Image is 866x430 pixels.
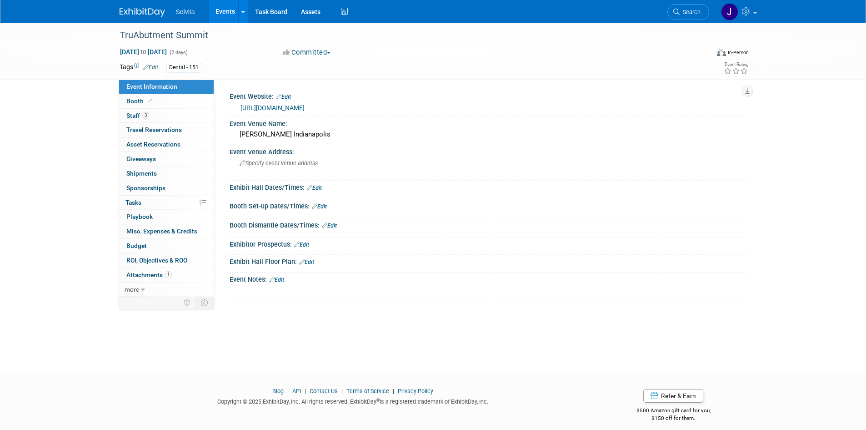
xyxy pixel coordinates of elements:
span: Playbook [126,213,153,220]
span: Solvita [176,8,195,15]
div: Dental - 151 [166,63,201,72]
a: Budget [119,239,214,253]
img: Josh Richardson [721,3,738,20]
a: Search [667,4,709,20]
span: Shipments [126,170,157,177]
span: | [285,388,291,395]
td: Personalize Event Tab Strip [180,297,195,309]
div: [PERSON_NAME] Indianapolis [236,127,740,142]
a: Edit [294,242,309,248]
span: Sponsorships [126,184,165,192]
img: ExhibitDay [120,8,165,17]
span: Asset Reservations [126,141,180,148]
i: Booth reservation complete [148,98,152,103]
span: Booth [126,97,154,105]
div: Copyright © 2025 ExhibitDay, Inc. All rights reserved. ExhibitDay is a registered trademark of Ex... [120,395,587,406]
a: Contact Us [310,388,338,395]
span: Budget [126,242,147,249]
span: Event Information [126,83,177,90]
a: Terms of Service [346,388,389,395]
div: Event Venue Name: [230,117,747,128]
sup: ® [376,398,380,403]
div: Event Venue Address: [230,145,747,157]
span: Attachments [126,271,172,278]
a: Edit [322,223,337,229]
span: Staff [126,112,149,119]
a: Giveaways [119,152,214,166]
span: Search [680,9,701,15]
a: Sponsorships [119,181,214,195]
div: TruAbutment Summit [117,27,696,44]
a: Blog [272,388,284,395]
a: [URL][DOMAIN_NAME] [240,104,305,111]
div: Exhibit Hall Dates/Times: [230,181,747,192]
a: Edit [269,277,284,283]
div: Exhibitor Prospectus: [230,238,747,249]
a: Edit [307,185,322,191]
div: Event Format [656,47,749,61]
span: to [139,48,148,56]
a: Privacy Policy [398,388,433,395]
img: Format-Inperson.png [717,49,726,56]
a: Booth [119,94,214,108]
span: more [125,286,139,293]
a: Asset Reservations [119,137,214,152]
a: Edit [143,64,158,71]
a: Attachments1 [119,268,214,282]
a: Misc. Expenses & Credits [119,224,214,238]
div: $150 off for them. [600,415,747,422]
span: Misc. Expenses & Credits [126,228,197,235]
span: Giveaways [126,155,156,162]
button: Committed [280,48,334,57]
div: In-Person [727,49,749,56]
span: (2 days) [169,50,188,56]
span: | [302,388,308,395]
div: Booth Dismantle Dates/Times: [230,218,747,230]
a: Shipments [119,167,214,181]
div: Event Rating [724,62,748,67]
div: Event Notes: [230,273,747,284]
a: Event Information [119,80,214,94]
span: ROI, Objectives & ROO [126,257,187,264]
span: | [390,388,396,395]
a: Edit [276,94,291,100]
div: Event Website: [230,90,747,101]
a: more [119,283,214,297]
a: Tasks [119,196,214,210]
td: Toggle Event Tabs [195,297,214,309]
span: Travel Reservations [126,126,182,133]
a: Refer & Earn [643,389,703,403]
span: Tasks [125,199,141,206]
div: Exhibit Hall Floor Plan: [230,255,747,267]
span: [DATE] [DATE] [120,48,167,56]
a: Edit [299,259,314,265]
span: 3 [142,112,149,119]
a: Travel Reservations [119,123,214,137]
span: | [339,388,345,395]
a: Playbook [119,210,214,224]
td: Tags [120,62,158,73]
div: $500 Amazon gift card for you, [600,401,747,422]
span: 1 [165,271,172,278]
a: Staff3 [119,109,214,123]
span: Specify event venue address [240,160,318,167]
a: API [292,388,301,395]
a: ROI, Objectives & ROO [119,253,214,268]
a: Edit [312,203,327,210]
div: Booth Set-up Dates/Times: [230,199,747,211]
